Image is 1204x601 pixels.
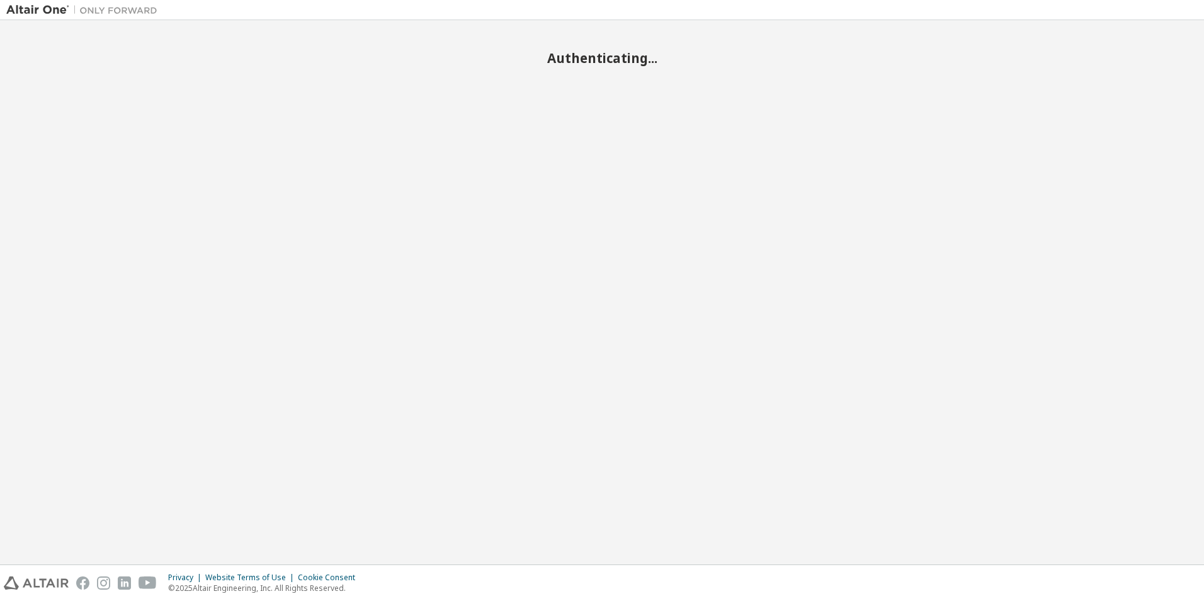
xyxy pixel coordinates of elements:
[6,50,1198,66] h2: Authenticating...
[139,576,157,590] img: youtube.svg
[4,576,69,590] img: altair_logo.svg
[118,576,131,590] img: linkedin.svg
[97,576,110,590] img: instagram.svg
[298,573,363,583] div: Cookie Consent
[168,573,205,583] div: Privacy
[168,583,363,593] p: © 2025 Altair Engineering, Inc. All Rights Reserved.
[76,576,89,590] img: facebook.svg
[6,4,164,16] img: Altair One
[205,573,298,583] div: Website Terms of Use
